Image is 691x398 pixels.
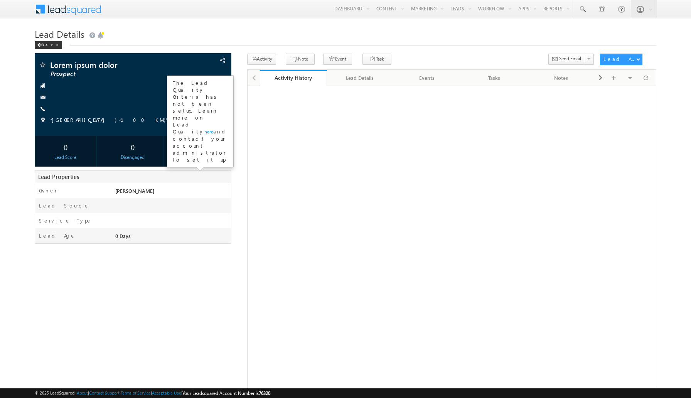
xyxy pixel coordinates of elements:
a: About [77,390,88,395]
button: Event [323,54,352,65]
a: Back [35,41,66,47]
span: Prospect [50,70,173,78]
a: Activity History [260,70,327,86]
div: Tasks [467,73,521,83]
label: Lead Source [39,202,89,209]
button: Note [286,54,315,65]
a: Events [394,70,461,86]
div: Disengaged [104,154,162,161]
span: *[GEOGRAPHIC_DATA] (<100 KM)* [50,116,167,124]
a: Tasks [461,70,528,86]
span: Lead Details [35,28,84,40]
div: 0 [37,140,94,154]
span: Lead Properties [38,173,79,180]
span: Send Email [559,55,581,62]
a: here [204,129,213,135]
span: 76320 [259,390,270,396]
div: The Lead Quality Criteria has not been setup. Learn more on Lead Quality and contact your account... [167,76,233,167]
span: © 2025 LeadSquared | | | | | [35,390,270,397]
label: Service Type [39,217,92,224]
a: Contact Support [89,390,120,395]
a: Lead Details [327,70,394,86]
span: [PERSON_NAME] [115,187,154,194]
span: Lorem ipsum dolor [50,61,173,69]
a: Terms of Service [121,390,151,395]
a: Acceptable Use [152,390,181,395]
div: Lead Score [37,154,94,161]
button: Send Email [548,54,585,65]
div: Lead Details [333,73,387,83]
div: Notes [534,73,588,83]
div: 0 [104,140,162,154]
div: Back [35,41,62,49]
label: Lead Age [39,232,76,239]
button: Activity [247,54,276,65]
label: Owner [39,187,57,194]
div: Activity History [266,74,321,81]
button: Lead Actions [600,54,642,65]
button: Task [362,54,391,65]
div: Lead Actions [603,56,636,62]
a: Notes [528,70,595,86]
div: 0 Days [113,232,231,243]
div: Events [400,73,454,83]
span: Your Leadsquared Account Number is [182,390,270,396]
